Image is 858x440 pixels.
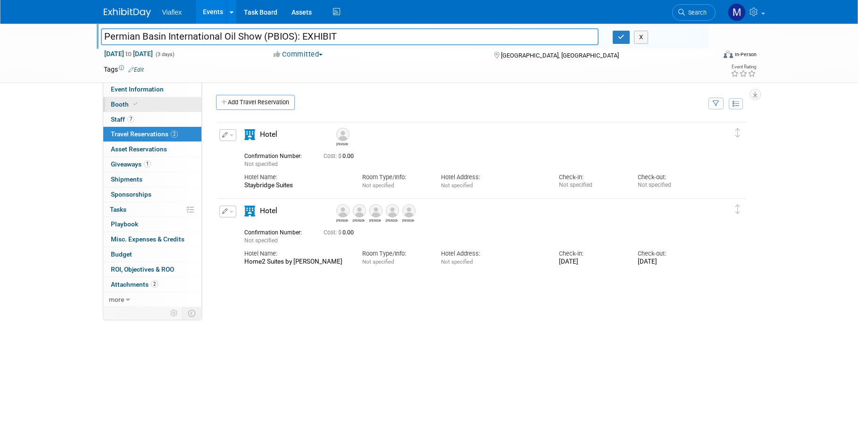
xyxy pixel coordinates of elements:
div: [DATE] [559,258,624,266]
a: Travel Reservations2 [103,127,201,141]
i: Filter by Traveler [713,101,719,107]
div: Hotel Name: [244,249,348,258]
span: Playbook [111,220,138,228]
span: Search [685,9,707,16]
img: Wade Holt [402,204,416,217]
div: Terry Rosenboom [336,141,348,146]
span: Not specified [362,258,394,265]
span: Viaflex [162,8,182,16]
div: Hotel Address: [441,173,545,182]
a: Sponsorships [103,187,201,202]
img: Megan Ringling [728,3,746,21]
span: more [109,296,124,303]
div: Hotel Name: [244,173,348,182]
td: Toggle Event Tabs [182,307,201,319]
span: Misc. Expenses & Credits [111,235,184,243]
span: [DATE] [DATE] [104,50,153,58]
a: Shipments [103,172,201,187]
img: ExhibitDay [104,8,151,17]
i: Hotel [244,129,255,140]
span: (3 days) [155,51,175,58]
div: Terry Rosenboom [334,128,350,146]
button: X [634,31,649,44]
img: Terry Rosenboom [336,128,350,141]
div: In-Person [734,51,757,58]
i: Click and drag to move item [735,205,740,214]
div: Jennifer Beard [350,204,367,223]
div: Hotel Address: [441,249,545,258]
a: Playbook [103,217,201,232]
div: Check-out: [638,249,702,258]
a: Search [672,4,716,21]
div: Home2 Suites by [PERSON_NAME] [244,258,348,266]
div: Event Rating [731,65,756,69]
a: Edit [128,66,144,73]
div: Room Type/Info: [362,249,427,258]
span: 1 [144,160,151,167]
div: Scott Wickersham [386,217,398,223]
div: Room Type/Info: [362,173,427,182]
div: Mike Schwartz [367,204,383,223]
i: Hotel [244,206,255,216]
td: Personalize Event Tab Strip [166,307,183,319]
span: Staff [111,116,134,123]
button: Committed [270,50,326,59]
span: Event Information [111,85,164,93]
div: Alex Skousen [336,217,348,223]
span: Attachments [111,281,158,288]
span: [GEOGRAPHIC_DATA], [GEOGRAPHIC_DATA] [501,52,619,59]
span: Not specified [441,258,473,265]
span: Budget [111,250,132,258]
span: Tasks [110,206,126,213]
span: Booth [111,100,140,108]
span: ROI, Objectives & ROO [111,266,174,273]
div: Wade Holt [400,204,417,223]
a: Event Information [103,82,201,97]
img: Mike Schwartz [369,204,383,217]
span: Not specified [244,161,278,167]
span: to [124,50,133,58]
span: Not specified [244,237,278,244]
a: Misc. Expenses & Credits [103,232,201,247]
a: Tasks [103,202,201,217]
img: Jennifer Beard [353,204,366,217]
span: Not specified [362,182,394,189]
span: Sponsorships [111,191,151,198]
span: 2 [171,131,178,138]
div: Staybridge Suites [244,182,348,190]
span: Giveaways [111,160,151,168]
div: Check-out: [638,173,702,182]
img: Format-Inperson.png [724,50,733,58]
div: Alex Skousen [334,204,350,223]
span: Hotel [260,207,277,215]
div: Not specified [559,182,624,189]
div: Not specified [638,182,702,189]
div: Wade Holt [402,217,414,223]
img: Alex Skousen [336,204,350,217]
i: Click and drag to move item [735,128,740,138]
div: Confirmation Number: [244,226,309,236]
span: Not specified [441,182,473,189]
div: Scott Wickersham [383,204,400,223]
a: Budget [103,247,201,262]
div: Jennifer Beard [353,217,365,223]
span: Hotel [260,130,277,139]
a: Staff7 [103,112,201,127]
div: Check-in: [559,249,624,258]
span: 0.00 [324,229,358,236]
img: Scott Wickersham [386,204,399,217]
i: Booth reservation complete [133,101,138,107]
span: Asset Reservations [111,145,167,153]
div: Confirmation Number: [244,150,309,160]
a: Asset Reservations [103,142,201,157]
a: Giveaways1 [103,157,201,172]
span: 7 [127,116,134,123]
span: 2 [151,281,158,288]
span: Shipments [111,175,142,183]
td: Tags [104,65,144,74]
a: ROI, Objectives & ROO [103,262,201,277]
span: 0.00 [324,153,358,159]
a: more [103,292,201,307]
div: Event Format [660,49,757,63]
span: Travel Reservations [111,130,178,138]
